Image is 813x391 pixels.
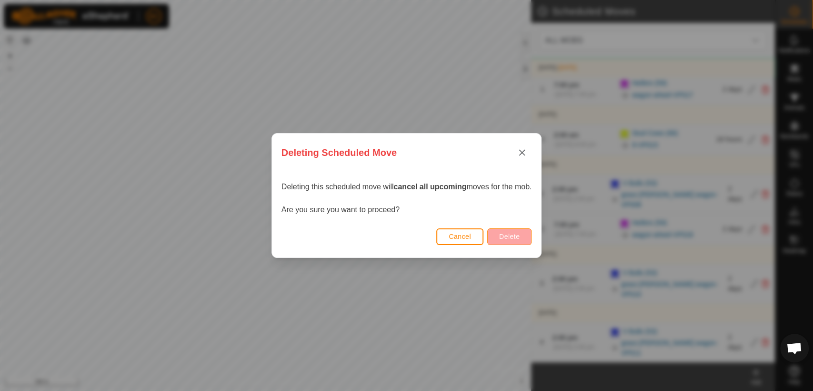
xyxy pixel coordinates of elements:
div: Open chat [780,334,809,362]
p: Are you sure you want to proceed? [281,204,532,216]
button: Delete [487,228,532,245]
span: Delete [499,233,520,240]
span: Cancel [449,233,471,240]
button: Cancel [436,228,483,245]
span: Deleting Scheduled Move [281,145,397,160]
strong: cancel all upcoming [393,183,466,191]
p: Deleting this scheduled move will moves for the mob. [281,181,532,193]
